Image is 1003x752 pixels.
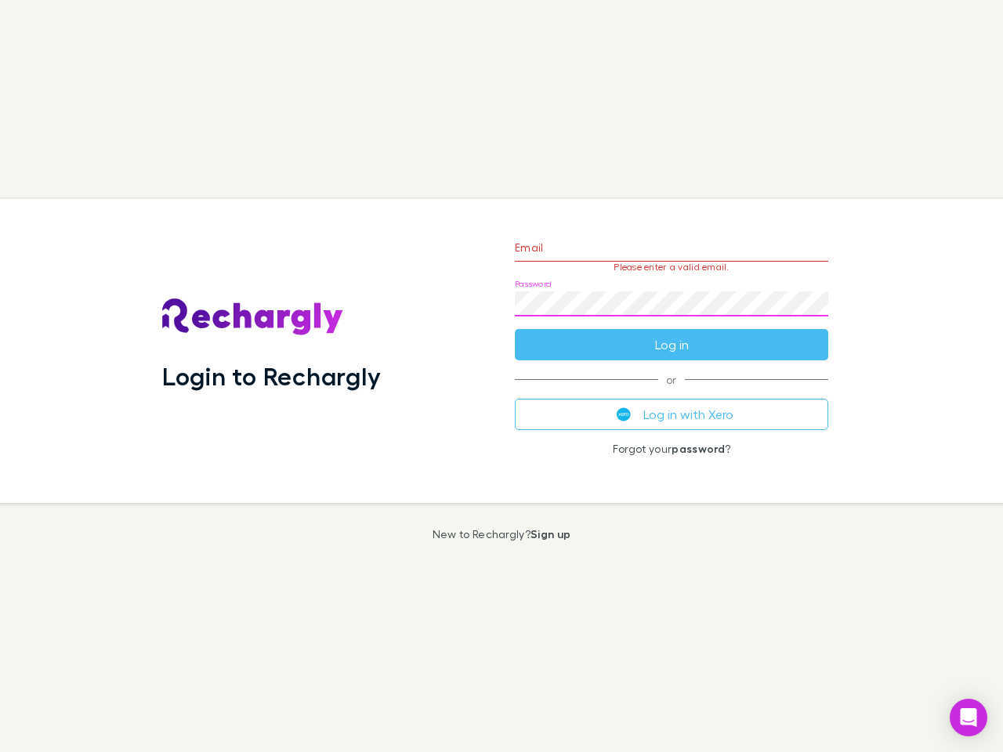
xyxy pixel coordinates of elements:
[515,278,552,290] label: Password
[162,361,381,391] h1: Login to Rechargly
[617,407,631,421] img: Xero's logo
[672,442,725,455] a: password
[515,443,828,455] p: Forgot your ?
[515,399,828,430] button: Log in with Xero
[515,262,828,273] p: Please enter a valid email.
[162,298,344,336] img: Rechargly's Logo
[950,699,987,736] div: Open Intercom Messenger
[433,528,571,540] p: New to Rechargly?
[530,527,570,540] a: Sign up
[515,329,828,360] button: Log in
[515,379,828,380] span: or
